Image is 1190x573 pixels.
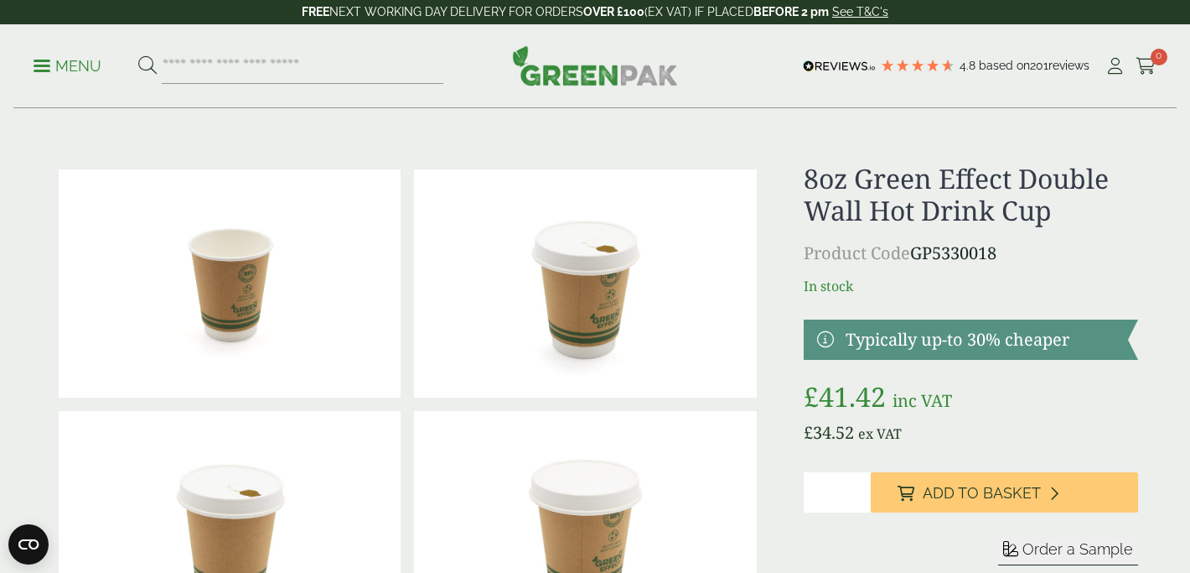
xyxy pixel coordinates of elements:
[804,378,886,414] bdi: 41.42
[34,56,101,73] a: Menu
[1022,540,1133,558] span: Order a Sample
[804,241,1138,266] p: GP5330018
[414,169,756,398] img: 8oz Green Effect Double Wall Hot Drink Cup With Lid V5
[804,421,854,444] bdi: 34.52
[858,425,902,443] span: ex VAT
[59,169,401,398] img: 8oz Green Effect Double Wall Cup
[1048,59,1089,72] span: reviews
[1105,58,1125,75] i: My Account
[804,163,1138,227] h1: 8oz Green Effect Double Wall Hot Drink Cup
[34,56,101,76] p: Menu
[1151,49,1167,65] span: 0
[923,484,1041,503] span: Add to Basket
[892,389,952,412] span: inc VAT
[998,539,1138,565] button: Order a Sample
[832,5,888,18] a: See T&C's
[583,5,644,18] strong: OVER £100
[979,59,1030,72] span: Based on
[302,5,329,18] strong: FREE
[8,524,49,565] button: Open CMP widget
[1136,58,1156,75] i: Cart
[753,5,829,18] strong: BEFORE 2 pm
[871,472,1138,513] button: Add to Basket
[1030,59,1048,72] span: 201
[803,60,876,72] img: REVIEWS.io
[804,421,813,444] span: £
[804,242,910,264] span: Product Code
[880,58,955,73] div: 4.79 Stars
[960,59,979,72] span: 4.8
[804,276,1138,296] p: In stock
[512,45,678,86] img: GreenPak Supplies
[1136,54,1156,79] a: 0
[804,378,819,414] span: £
